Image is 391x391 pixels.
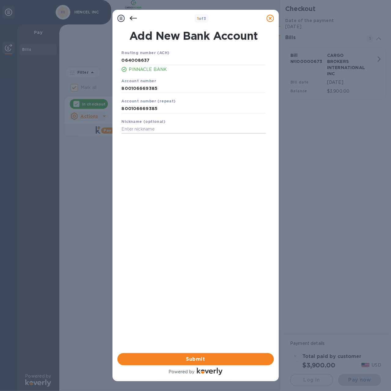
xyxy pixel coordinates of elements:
input: Enter account number [122,84,266,93]
h1: Add New Bank Account [118,29,270,42]
b: of 3 [197,16,206,21]
span: 1 [197,16,199,21]
b: Routing number (ACH) [122,50,170,55]
input: Enter account number [122,104,266,113]
button: Submit [117,353,274,365]
b: Account number (repeat) [122,99,176,103]
p: Powered by [168,369,194,375]
b: Account number [122,79,157,83]
p: PINNACLE BANK [129,66,266,73]
input: Enter routing number [122,56,266,65]
b: Nickname (optional) [122,119,166,124]
span: Submit [122,356,269,363]
img: Logo [197,368,223,375]
input: Enter nickname [122,125,266,134]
